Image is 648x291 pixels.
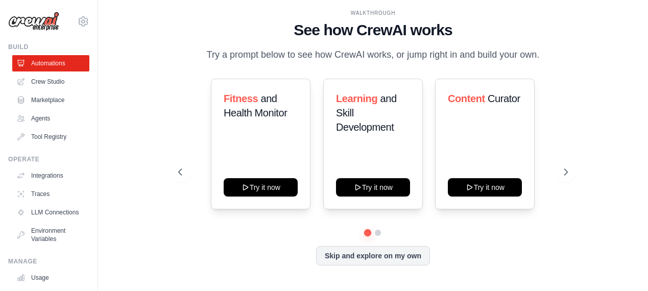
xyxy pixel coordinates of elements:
[201,47,544,62] p: Try a prompt below to see how CrewAI works, or jump right in and build your own.
[448,178,522,197] button: Try it now
[336,178,410,197] button: Try it now
[224,178,298,197] button: Try it now
[178,21,567,39] h1: See how CrewAI works
[12,186,89,202] a: Traces
[12,110,89,127] a: Agents
[488,93,520,104] span: Curator
[12,129,89,145] a: Tool Registry
[8,155,89,163] div: Operate
[12,167,89,184] a: Integrations
[224,93,258,104] span: Fitness
[12,270,89,286] a: Usage
[8,43,89,51] div: Build
[12,92,89,108] a: Marketplace
[12,55,89,71] a: Automations
[8,12,59,31] img: Logo
[178,9,567,17] div: WALKTHROUGH
[12,74,89,90] a: Crew Studio
[448,93,485,104] span: Content
[12,204,89,221] a: LLM Connections
[336,93,397,133] span: and Skill Development
[12,223,89,247] a: Environment Variables
[597,242,648,291] iframe: Chat Widget
[8,257,89,265] div: Manage
[336,93,377,104] span: Learning
[316,246,430,265] button: Skip and explore on my own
